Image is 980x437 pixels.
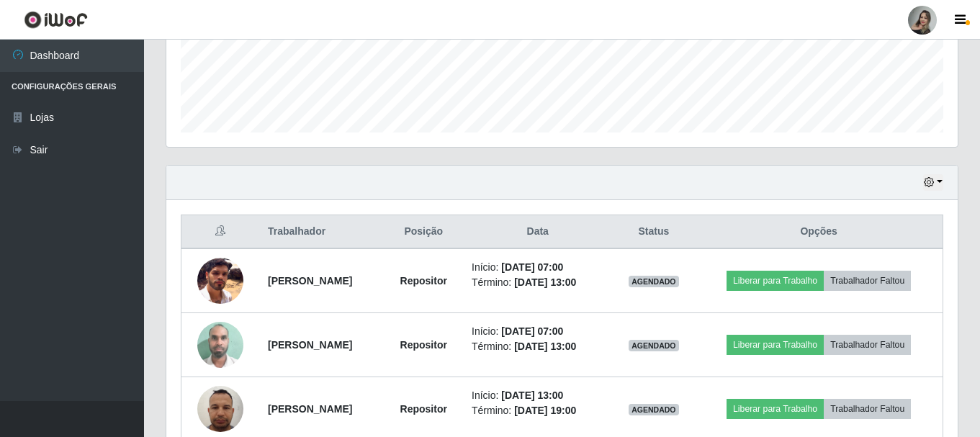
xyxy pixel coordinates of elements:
[259,215,384,249] th: Trabalhador
[400,275,447,287] strong: Repositor
[472,388,603,403] li: Início:
[612,215,695,249] th: Status
[501,325,563,337] time: [DATE] 07:00
[727,335,824,355] button: Liberar para Trabalho
[514,405,576,416] time: [DATE] 19:00
[629,276,679,287] span: AGENDADO
[514,341,576,352] time: [DATE] 13:00
[727,271,824,291] button: Liberar para Trabalho
[472,403,603,418] li: Término:
[463,215,612,249] th: Data
[501,261,563,273] time: [DATE] 07:00
[24,11,88,29] img: CoreUI Logo
[472,339,603,354] li: Término:
[629,340,679,351] span: AGENDADO
[472,324,603,339] li: Início:
[695,215,943,249] th: Opções
[400,403,447,415] strong: Repositor
[268,275,352,287] strong: [PERSON_NAME]
[824,335,911,355] button: Trabalhador Faltou
[727,399,824,419] button: Liberar para Trabalho
[384,215,463,249] th: Posição
[824,271,911,291] button: Trabalhador Faltou
[824,399,911,419] button: Trabalhador Faltou
[268,403,352,415] strong: [PERSON_NAME]
[268,339,352,351] strong: [PERSON_NAME]
[472,275,603,290] li: Término:
[197,314,243,375] img: 1751466407656.jpeg
[472,260,603,275] li: Início:
[197,258,243,304] img: 1734717801679.jpeg
[514,276,576,288] time: [DATE] 13:00
[629,404,679,415] span: AGENDADO
[501,389,563,401] time: [DATE] 13:00
[400,339,447,351] strong: Repositor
